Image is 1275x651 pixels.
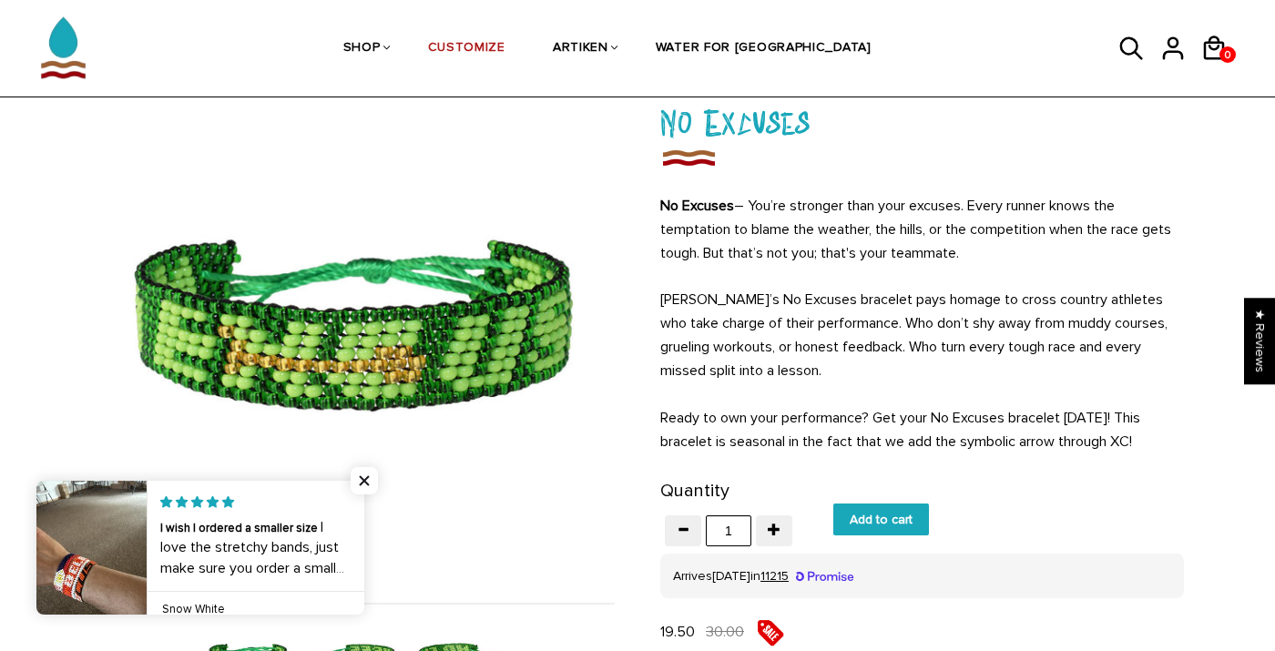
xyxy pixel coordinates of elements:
[833,504,929,535] input: Add to cart
[343,1,381,97] a: SHOP
[660,145,717,170] img: No Excuses
[91,61,615,585] img: No Excuses
[553,1,608,97] a: ARTIKEN
[1219,46,1236,63] a: 0
[656,1,872,97] a: WATER FOR [GEOGRAPHIC_DATA]
[428,1,505,97] a: CUSTOMIZE
[351,467,378,494] span: Close popup widget
[757,619,784,646] img: sale5.png
[660,197,734,215] strong: No Excuses
[706,620,744,644] span: 30.00
[660,194,1184,265] p: – You’re stronger than your excuses. Every runner knows the temptation to blame the weather, the ...
[660,288,1184,382] p: [PERSON_NAME]’s No Excuses bracelet pays homage to cross country athletes who take charge of thei...
[1219,44,1236,66] span: 0
[660,97,1184,146] h1: No Excuses
[660,406,1184,453] p: Ready to own your performance? Get your No Excuses bracelet [DATE]! This bracelet is seasonal in ...
[660,623,695,641] span: 19.50
[660,476,729,506] label: Quantity
[1244,298,1275,384] div: Click to open Judge.me floating reviews tab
